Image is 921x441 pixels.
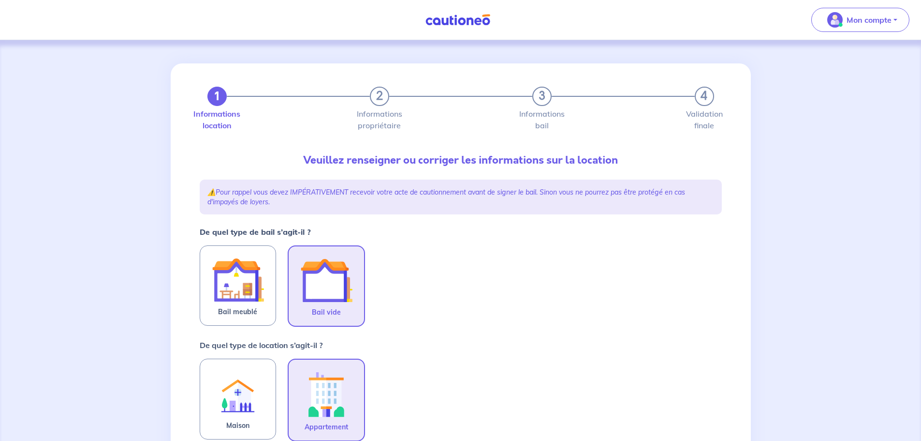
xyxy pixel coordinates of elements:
p: Mon compte [847,14,892,26]
img: illu_rent.svg [212,367,264,420]
p: ⚠️ [207,187,714,207]
em: Pour rappel vous devez IMPÉRATIVEMENT recevoir votre acte de cautionnement avant de signer le bai... [207,188,685,206]
strong: De quel type de bail s’agit-il ? [200,227,311,237]
p: Veuillez renseigner ou corriger les informations sur la location [200,152,722,168]
img: Cautioneo [422,14,494,26]
span: Maison [226,420,249,431]
button: 1 [207,87,227,106]
img: illu_empty_lease.svg [300,254,352,306]
img: illu_apartment.svg [300,367,352,421]
label: Validation finale [695,110,714,129]
p: De quel type de location s’agit-il ? [200,339,322,351]
button: illu_account_valid_menu.svgMon compte [811,8,909,32]
span: Bail meublé [218,306,257,318]
span: Appartement [305,421,348,433]
label: Informations location [207,110,227,129]
label: Informations bail [532,110,552,129]
img: illu_furnished_lease.svg [212,254,264,306]
label: Informations propriétaire [370,110,389,129]
span: Bail vide [312,306,341,318]
img: illu_account_valid_menu.svg [827,12,843,28]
